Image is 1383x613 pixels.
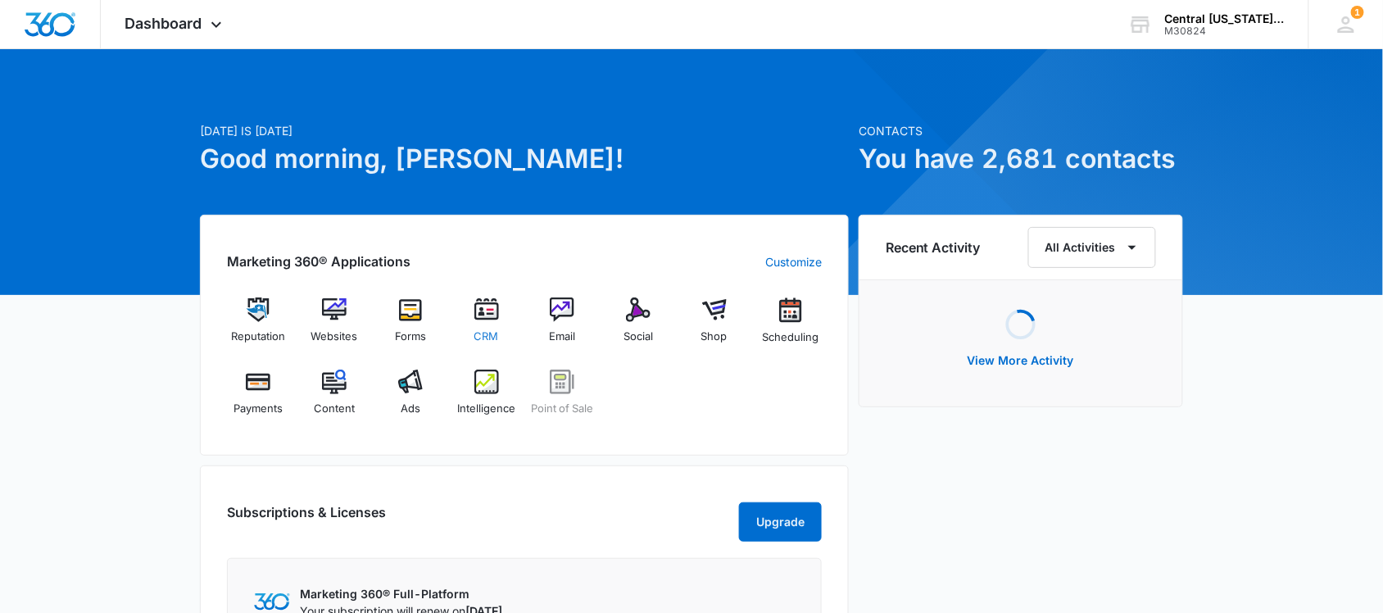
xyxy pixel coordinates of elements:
[1165,25,1285,37] div: account id
[455,370,518,429] a: Intelligence
[303,370,366,429] a: Content
[457,401,515,417] span: Intelligence
[762,329,818,346] span: Scheduling
[623,329,653,345] span: Social
[1028,227,1156,268] button: All Activities
[379,370,442,429] a: Ads
[683,297,746,356] a: Shop
[531,297,594,356] a: Email
[951,341,1091,380] button: View More Activity
[1351,6,1364,19] div: notifications count
[859,122,1183,139] p: Contacts
[549,329,575,345] span: Email
[200,139,849,179] h1: Good morning, [PERSON_NAME]!
[886,238,981,257] h6: Recent Activity
[531,370,594,429] a: Point of Sale
[739,502,822,542] button: Upgrade
[234,401,283,417] span: Payments
[379,297,442,356] a: Forms
[1351,6,1364,19] span: 1
[474,329,499,345] span: CRM
[395,329,426,345] span: Forms
[227,252,410,271] h2: Marketing 360® Applications
[401,401,420,417] span: Ads
[303,297,366,356] a: Websites
[227,297,290,356] a: Reputation
[300,585,502,602] p: Marketing 360® Full-Platform
[227,502,386,535] h2: Subscriptions & Licenses
[455,297,518,356] a: CRM
[125,15,202,32] span: Dashboard
[607,297,670,356] a: Social
[1165,12,1285,25] div: account name
[200,122,849,139] p: [DATE] is [DATE]
[759,297,822,356] a: Scheduling
[231,329,285,345] span: Reputation
[859,139,1183,179] h1: You have 2,681 contacts
[314,401,355,417] span: Content
[531,401,593,417] span: Point of Sale
[765,253,822,270] a: Customize
[254,593,290,611] img: Marketing 360 Logo
[701,329,728,345] span: Shop
[311,329,358,345] span: Websites
[227,370,290,429] a: Payments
